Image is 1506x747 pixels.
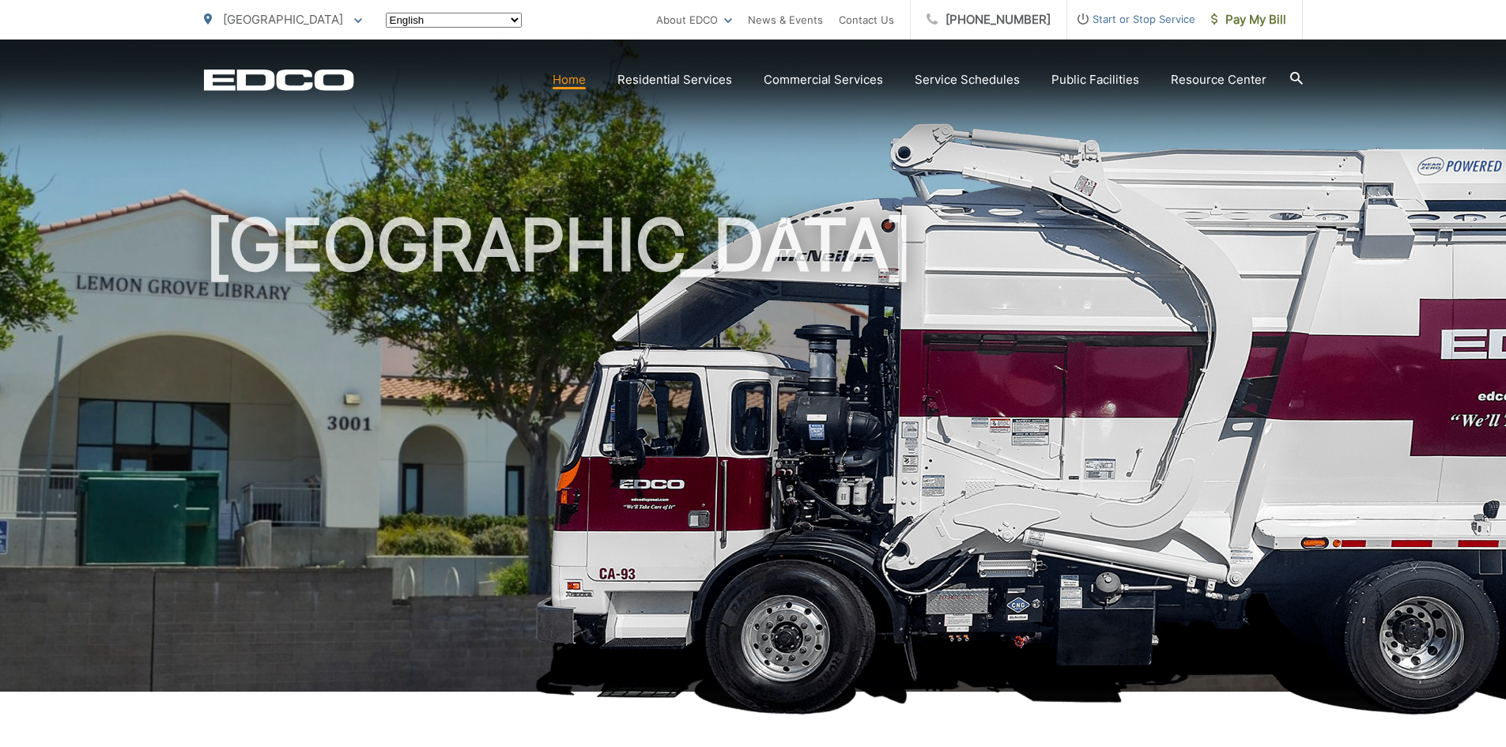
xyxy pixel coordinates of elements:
[553,70,586,89] a: Home
[839,10,894,29] a: Contact Us
[748,10,823,29] a: News & Events
[1051,70,1139,89] a: Public Facilities
[915,70,1020,89] a: Service Schedules
[764,70,883,89] a: Commercial Services
[1171,70,1266,89] a: Resource Center
[204,69,354,91] a: EDCD logo. Return to the homepage.
[656,10,732,29] a: About EDCO
[204,206,1303,706] h1: [GEOGRAPHIC_DATA]
[386,13,522,28] select: Select a language
[223,12,343,27] span: [GEOGRAPHIC_DATA]
[617,70,732,89] a: Residential Services
[1211,10,1286,29] span: Pay My Bill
